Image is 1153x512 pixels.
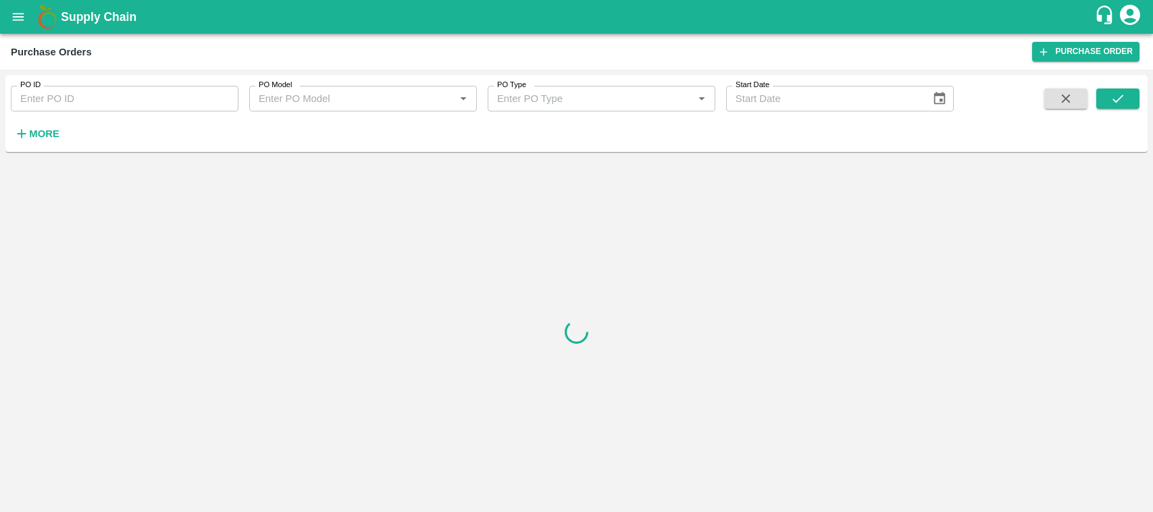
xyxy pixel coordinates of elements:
input: Enter PO ID [11,86,238,111]
button: open drawer [3,1,34,32]
div: account of current user [1118,3,1142,31]
div: Purchase Orders [11,43,92,61]
button: Open [693,90,711,107]
b: Supply Chain [61,10,136,24]
label: PO Type [497,80,526,91]
label: PO ID [20,80,41,91]
strong: More [29,128,59,139]
button: Open [455,90,472,107]
img: logo [34,3,61,30]
input: Enter PO Model [253,90,451,107]
input: Start Date [726,86,921,111]
button: More [11,122,63,145]
button: Choose date [927,86,952,111]
a: Purchase Order [1032,42,1139,61]
input: Enter PO Type [492,90,689,107]
label: PO Model [259,80,292,91]
label: Start Date [736,80,769,91]
a: Supply Chain [61,7,1094,26]
div: customer-support [1094,5,1118,29]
